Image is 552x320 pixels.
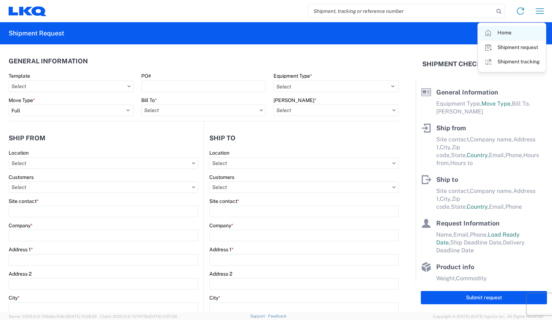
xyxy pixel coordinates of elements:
span: City, [440,144,452,151]
input: Select [9,181,198,193]
label: Site contact [209,198,239,204]
span: Company name, [470,188,513,194]
label: [PERSON_NAME] [273,97,317,103]
input: Shipment, tracking or reference number [308,4,494,18]
span: Bill To, [512,100,530,107]
span: Email, [489,152,505,159]
label: Company [209,222,233,229]
span: [DATE] 10:09:35 [68,314,97,319]
label: Template [9,73,30,79]
input: Select [9,81,134,92]
label: Location [209,150,229,156]
span: City, [440,195,452,202]
span: Ship to [436,176,458,183]
span: General Information [436,88,498,96]
label: Equipment Type [273,73,312,79]
h2: Shipment Checklist [422,60,495,68]
span: Site contact, [436,136,470,143]
label: Address 2 [9,271,32,277]
label: Move Type [9,97,35,103]
span: Request Information [436,219,500,227]
span: Commodity [456,275,487,282]
span: Ship Deadline Date, [450,239,503,246]
span: [DATE] 11:37:29 [149,314,177,319]
span: Phone, [470,231,488,238]
h2: General Information [9,58,88,65]
input: Select [209,157,399,169]
input: Select [141,105,266,116]
span: Weight, [436,275,456,282]
span: Country, [467,152,489,159]
span: Name, [436,231,453,238]
span: Email, [489,203,505,210]
input: Select [9,157,198,169]
span: State, [451,203,467,210]
span: Company name, [470,136,513,143]
h2: Shipment Request [9,29,64,38]
label: Address 1 [209,246,234,253]
span: Move Type, [481,100,512,107]
span: Phone, [505,152,523,159]
label: Company [9,222,33,229]
label: Bill To [141,97,157,103]
a: Home [478,26,546,40]
span: Copyright © [DATE]-[DATE] Agistix Inc., All Rights Reserved [433,313,543,320]
input: Select [209,181,399,193]
label: Location [9,150,29,156]
span: Phone [505,203,522,210]
a: Feedback [268,314,286,318]
h2: Ship from [9,135,46,142]
a: Shipment tracking [478,55,546,69]
input: Select [273,105,399,116]
span: Hours to [450,160,473,166]
label: Site contact [9,198,39,204]
label: City [9,295,20,301]
span: Equipment Type, [436,100,481,107]
a: Support [250,314,268,318]
span: [PERSON_NAME] [436,108,483,115]
label: Customers [209,174,234,180]
span: Ship from [436,124,466,132]
span: Server: 2025.21.0-769a9a7b8c3 [9,314,97,319]
label: Customers [9,174,34,180]
span: State, [451,152,467,159]
label: PO# [141,73,151,79]
span: Site contact, [436,188,470,194]
span: Client: 2025.21.0-7d7479b [100,314,177,319]
label: Address 1 [9,246,33,253]
label: City [209,295,220,301]
a: Shipment request [478,40,546,55]
span: Email, [453,231,470,238]
h2: Ship to [209,135,235,142]
label: Address 2 [209,271,232,277]
span: Product info [436,263,474,271]
button: Submit request [421,291,547,304]
span: Country, [467,203,489,210]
